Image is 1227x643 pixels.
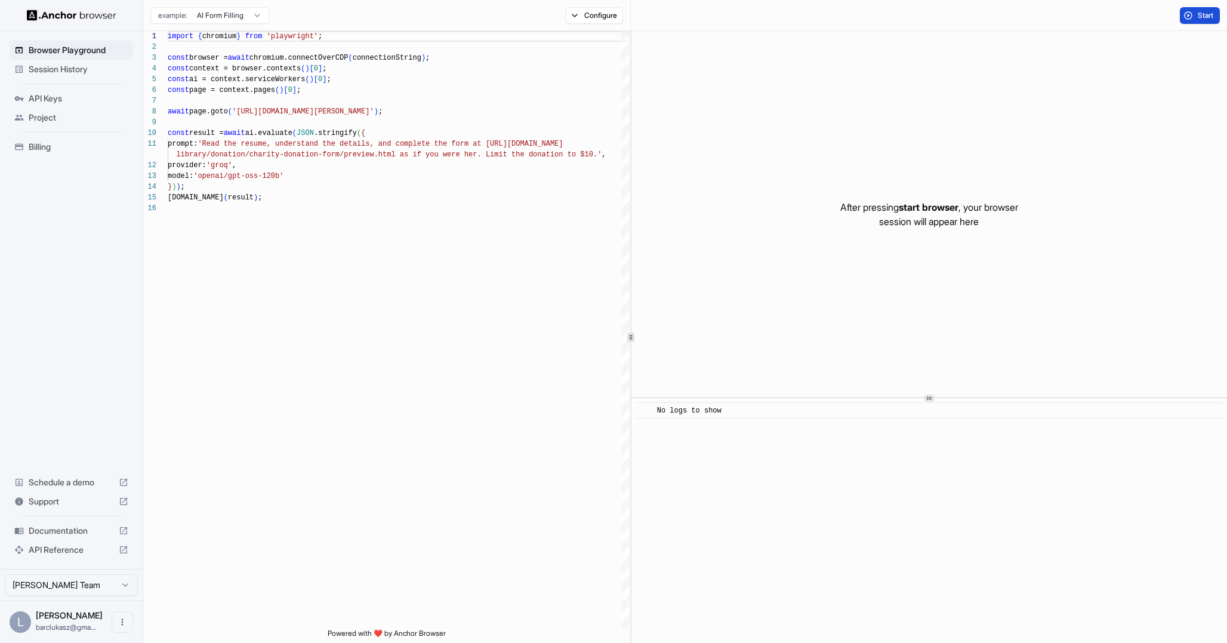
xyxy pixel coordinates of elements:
[143,203,156,214] div: 16
[189,86,275,94] span: page = context.pages
[361,129,365,137] span: {
[143,160,156,171] div: 12
[189,64,301,73] span: context = browser.contexts
[158,11,187,20] span: example:
[202,32,237,41] span: chromium
[899,201,958,213] span: start browser
[168,107,189,116] span: await
[391,150,602,159] span: l as if you were her. Limit the donation to $10.'
[224,193,228,202] span: (
[143,106,156,117] div: 8
[297,129,314,137] span: JSON
[143,139,156,149] div: 11
[168,193,224,202] span: [DOMAIN_NAME]
[27,10,116,21] img: Anchor Logo
[168,64,189,73] span: const
[176,183,180,191] span: )
[566,7,624,24] button: Configure
[29,93,128,104] span: API Keys
[143,117,156,128] div: 9
[168,172,193,180] span: model:
[412,140,563,148] span: lete the form at [URL][DOMAIN_NAME]
[310,75,314,84] span: )
[143,63,156,74] div: 4
[143,171,156,181] div: 13
[168,75,189,84] span: const
[314,129,357,137] span: .stringify
[29,112,128,124] span: Project
[657,407,722,415] span: No logs to show
[318,75,322,84] span: 0
[228,54,249,62] span: await
[840,200,1018,229] p: After pressing , your browser session will appear here
[168,54,189,62] span: const
[29,44,128,56] span: Browser Playground
[310,64,314,73] span: [
[297,86,301,94] span: ;
[378,107,383,116] span: ;
[353,54,421,62] span: connectionString
[143,74,156,85] div: 5
[181,183,185,191] span: ;
[143,42,156,53] div: 2
[326,75,331,84] span: ;
[249,54,349,62] span: chromium.connectOverCDP
[29,544,114,556] span: API Reference
[275,86,279,94] span: (
[421,54,426,62] span: )
[193,172,283,180] span: 'openai/gpt-oss-120b'
[292,86,297,94] span: ]
[288,86,292,94] span: 0
[305,75,309,84] span: (
[143,192,156,203] div: 15
[168,129,189,137] span: const
[10,108,133,127] div: Project
[36,610,103,620] span: Lukasz Barc
[10,137,133,156] div: Billing
[283,86,288,94] span: [
[426,54,430,62] span: ;
[236,32,241,41] span: }
[168,32,193,41] span: import
[189,75,305,84] span: ai = context.serviceWorkers
[224,129,245,137] span: await
[29,496,114,507] span: Support
[318,32,322,41] span: ;
[245,129,292,137] span: ai.evaluate
[168,183,172,191] span: }
[189,107,228,116] span: page.goto
[348,54,352,62] span: (
[143,53,156,63] div: 3
[1180,7,1220,24] button: Start
[10,89,133,108] div: API Keys
[279,86,283,94] span: )
[172,183,176,191] span: )
[322,75,326,84] span: ]
[292,129,297,137] span: (
[143,96,156,106] div: 7
[206,161,232,170] span: 'groq'
[322,64,326,73] span: ;
[143,181,156,192] div: 14
[176,150,391,159] span: library/donation/charity-donation-form/preview.htm
[143,31,156,42] div: 1
[314,75,318,84] span: [
[228,107,232,116] span: (
[36,623,96,632] span: barclukasz@gmail.com
[189,54,228,62] span: browser =
[189,129,224,137] span: result =
[314,64,318,73] span: 0
[168,161,206,170] span: provider:
[228,193,254,202] span: result
[112,611,133,633] button: Open menu
[642,405,648,417] span: ​
[143,85,156,96] div: 6
[602,150,606,159] span: ,
[254,193,258,202] span: )
[29,525,114,537] span: Documentation
[29,141,128,153] span: Billing
[10,473,133,492] div: Schedule a demo
[245,32,263,41] span: from
[301,64,305,73] span: (
[198,140,412,148] span: 'Read the resume, understand the details, and comp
